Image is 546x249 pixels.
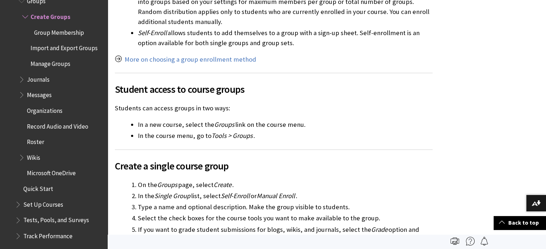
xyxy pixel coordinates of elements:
[31,11,70,20] span: Create Groups
[31,42,98,52] span: Import and Export Groups
[27,136,44,145] span: Roster
[23,214,89,224] span: Tests, Pools, and Surveys
[371,225,388,234] span: Grade
[221,192,250,200] span: Self-Enroll
[451,237,459,245] img: Print
[23,198,63,208] span: Set Up Courses
[138,213,433,223] li: Select the check boxes for the course tools you want to make available to the group.
[138,180,433,190] li: On the page, select .
[257,192,295,200] span: Manual Enroll
[211,131,253,140] span: Tools > Groups
[27,120,88,130] span: Record Audio and Video
[34,27,84,36] span: Group Membership
[480,237,489,245] img: Follow this page
[125,55,256,64] a: More on choosing a group enrollment method
[27,167,76,177] span: Microsoft OneDrive
[115,104,433,113] p: Students can access groups in two ways:
[27,89,52,99] span: Messages
[27,152,40,161] span: Wikis
[31,58,70,67] span: Manage Groups
[115,82,433,97] span: Student access to course groups
[23,183,53,192] span: Quick Start
[138,28,433,48] li: allows students to add themselves to a group with a sign-up sheet. Self-enrollment is an option a...
[138,191,433,201] li: In the list, select or .
[214,120,234,129] span: Groups
[466,237,475,245] img: More help
[138,120,433,130] li: In a new course, select the link on the course menu.
[138,225,433,245] li: If you want to grade student submissions for blogs, wikis, and journals, select the option and ty...
[154,192,190,200] span: Single Group
[115,158,433,173] span: Create a single course group
[214,181,232,189] span: Create
[157,181,177,189] span: Groups
[23,230,73,239] span: Track Performance
[27,105,62,114] span: Organizations
[494,216,546,229] a: Back to top
[138,202,433,212] li: Type a name and optional description. Make the group visible to students.
[138,131,433,141] li: In the course menu, go to .
[27,73,50,83] span: Journals
[138,29,167,37] span: Self-Enroll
